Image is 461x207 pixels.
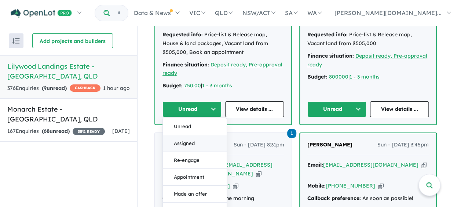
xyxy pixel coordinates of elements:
[307,141,352,149] a: [PERSON_NAME]
[307,52,354,59] strong: Finance situation:
[323,161,418,168] a: [EMAIL_ADDRESS][DOMAIN_NAME]
[307,73,328,80] strong: Budget:
[307,73,429,81] div: |
[307,141,352,148] span: [PERSON_NAME]
[350,73,380,80] a: 1 - 3 months
[256,170,261,178] button: Copy
[307,161,323,168] strong: Email:
[234,141,284,149] span: Sun - [DATE] 8:31pm
[162,161,178,168] strong: Email:
[162,30,284,57] div: Price-list & Release map, House & land packages, Vacant land from $505,000, Book an appointment
[162,141,207,149] a: [PERSON_NAME]
[162,61,282,77] a: Deposit ready, Pre-approval ready
[329,73,348,80] a: 800000
[377,141,429,149] span: Sun - [DATE] 3:45pm
[163,118,227,135] button: Unread
[307,31,348,38] strong: Requested info:
[103,85,130,91] span: 1 hour ago
[162,101,222,117] button: Unread
[162,81,284,90] div: |
[162,195,216,201] strong: Callback preference:
[202,82,232,89] a: 1 - 3 months
[32,33,113,48] button: Add projects and builders
[70,84,100,92] span: CASHBACK
[307,101,366,117] button: Unread
[162,194,284,203] div: In the morning
[111,5,127,21] input: Try estate name, suburb, builder or developer
[162,61,209,68] strong: Finance situation:
[307,182,326,189] strong: Mobile:
[233,182,238,190] button: Copy
[42,128,70,134] strong: ( unread)
[162,161,272,177] a: [PERSON_NAME][EMAIL_ADDRESS][PERSON_NAME][DOMAIN_NAME]
[44,85,47,91] span: 9
[370,101,429,117] a: View details ...
[73,128,105,135] span: 35 % READY
[44,128,50,134] span: 68
[184,82,201,89] a: 750.00
[307,194,429,203] div: As soon as possible!
[11,9,72,18] img: Openlot PRO Logo White
[42,85,67,91] strong: ( unread)
[162,183,180,189] strong: Mobile:
[7,104,130,124] h5: Monarch Estate - [GEOGRAPHIC_DATA] , QLD
[162,141,207,148] span: [PERSON_NAME]
[163,152,227,169] button: Re-engage
[307,195,361,201] strong: Callback preference:
[307,52,427,68] a: Deposit ready, Pre-approval ready
[307,30,429,48] div: Price-list & Release map, Vacant land from $505,000
[7,84,100,93] div: 376 Enquir ies
[112,128,130,134] span: [DATE]
[334,9,442,17] span: [PERSON_NAME][DOMAIN_NAME]...
[162,31,203,38] strong: Requested info:
[7,127,105,136] div: 167 Enquir ies
[287,128,296,138] a: 1
[421,161,427,169] button: Copy
[163,135,227,152] button: Assigned
[163,169,227,186] button: Appointment
[326,182,375,189] a: [PHONE_NUMBER]
[12,38,20,44] img: sort.svg
[7,61,130,81] h5: Lilywood Landings Estate - [GEOGRAPHIC_DATA] , QLD
[163,186,227,203] button: Made an offer
[287,129,296,138] span: 1
[225,101,284,117] a: View details ...
[162,82,183,89] strong: Budget:
[378,182,384,190] button: Copy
